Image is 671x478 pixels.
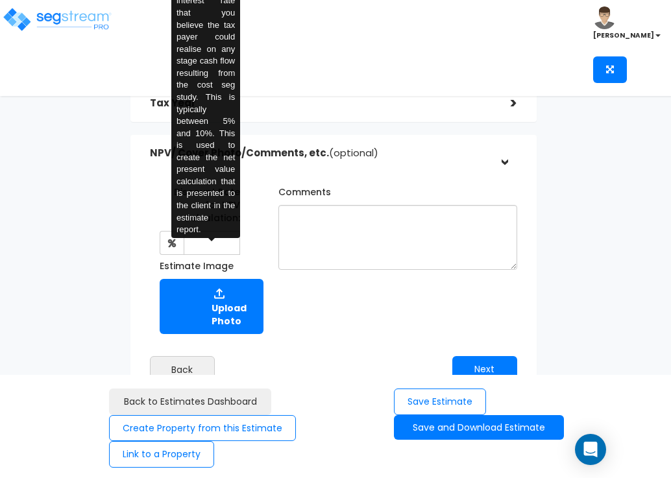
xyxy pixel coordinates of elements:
button: Create Property from this Estimate [109,415,296,442]
button: Save Estimate [394,388,486,415]
b: [PERSON_NAME] [593,30,654,40]
label: Comments [278,181,331,198]
a: Back to Estimates Dashboard [109,388,271,415]
div: Open Intercom Messenger [575,434,606,465]
h5: Tax Year [150,98,491,109]
img: avatar.png [593,6,616,29]
span: (optional) [329,146,378,160]
button: Link to a Property [109,441,214,468]
button: Save and Download Estimate [394,415,563,440]
button: Next [452,356,517,382]
h5: NPV/ Cover Photo/Comments, etc. [150,148,491,159]
div: > [491,93,517,114]
label: Upload Photo [160,279,263,334]
img: logo_pro_r.png [2,6,112,32]
div: > [494,140,514,166]
label: Estimate Image [160,255,234,272]
button: Back [150,356,215,383]
img: Upload Icon [212,285,227,302]
label: Discount Rate for NPV Calculation: [160,181,241,224]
